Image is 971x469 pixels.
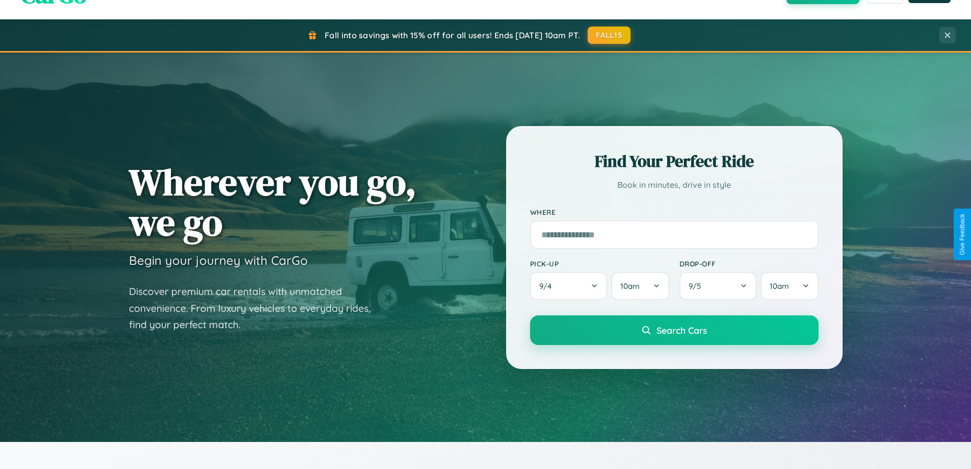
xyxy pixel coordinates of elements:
p: Discover premium car rentals with unmatched convenience. From luxury vehicles to everyday rides, ... [129,283,384,333]
h3: Begin your journey with CarGo [129,253,308,268]
button: Search Cars [530,315,819,345]
span: 9 / 5 [689,281,706,291]
span: 10am [620,281,640,291]
label: Pick-up [530,259,669,268]
h2: Find Your Perfect Ride [530,150,819,172]
button: FALL15 [588,27,631,44]
button: 10am [760,272,818,300]
button: 10am [611,272,669,300]
h1: Wherever you go, we go [129,162,416,242]
button: 9/5 [679,272,757,300]
span: 9 / 4 [539,281,557,291]
div: Give Feedback [959,214,966,255]
label: Drop-off [679,259,819,268]
button: 9/4 [530,272,608,300]
span: Fall into savings with 15% off for all users! Ends [DATE] 10am PT. [325,30,580,40]
p: Book in minutes, drive in style [530,178,819,192]
span: 10am [770,281,789,291]
label: Where [530,208,819,216]
span: Search Cars [657,325,707,336]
